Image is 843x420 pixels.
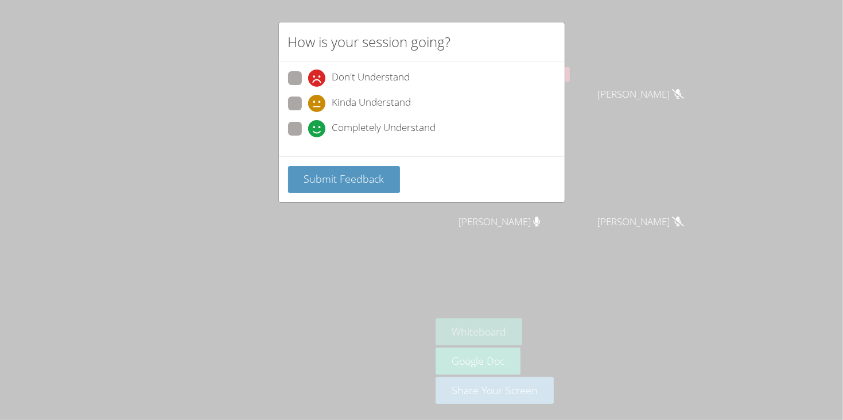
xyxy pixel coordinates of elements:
span: Submit Feedback [304,172,384,186]
button: Submit Feedback [288,166,401,193]
span: Kinda Understand [332,95,411,112]
h2: How is your session going? [288,32,451,52]
span: Completely Understand [332,120,436,137]
span: Don't Understand [332,70,410,87]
